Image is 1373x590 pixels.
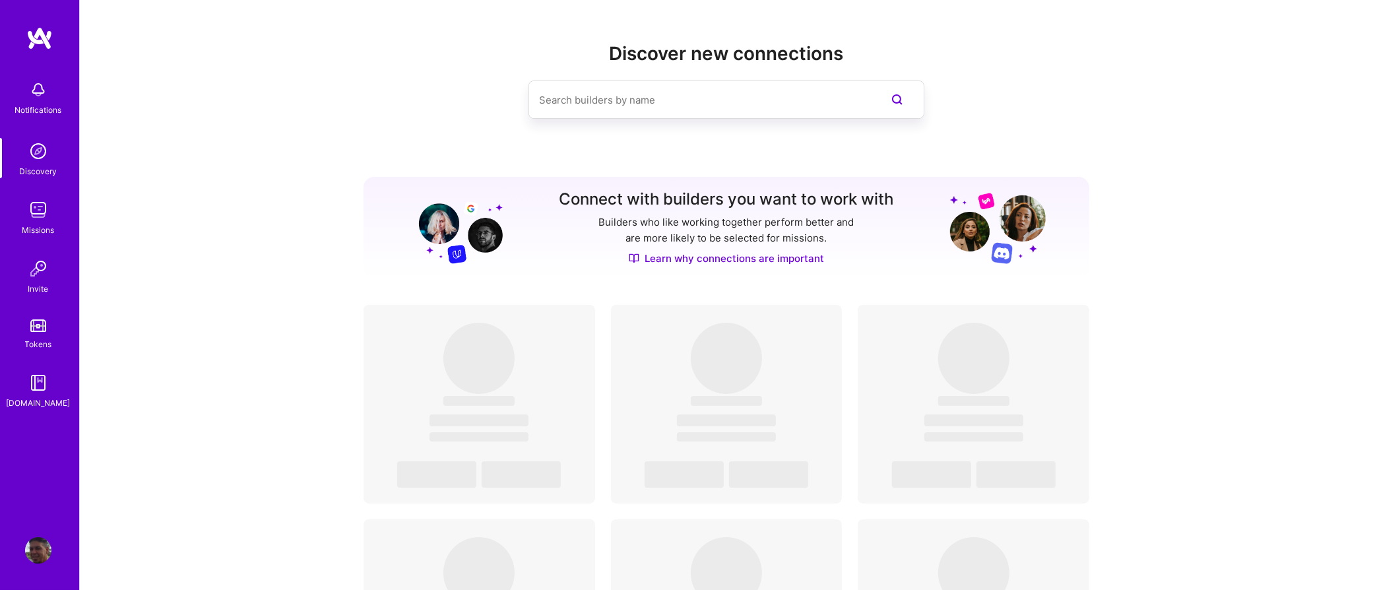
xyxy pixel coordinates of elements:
span: ‌ [938,396,1009,406]
img: Invite [25,255,51,282]
div: Tokens [25,337,52,351]
i: icon SearchPurple [889,92,905,108]
img: tokens [30,319,46,332]
img: Grow your network [407,191,503,264]
div: Invite [28,282,49,296]
p: Builders who like working together perform better and are more likely to be selected for missions. [596,214,857,246]
span: ‌ [430,414,528,426]
a: Learn why connections are important [629,251,824,265]
div: Discovery [20,164,57,178]
img: Grow your network [950,192,1046,264]
img: guide book [25,370,51,396]
div: [DOMAIN_NAME] [7,396,71,410]
img: discovery [25,138,51,164]
span: ‌ [924,414,1023,426]
img: bell [25,77,51,103]
span: ‌ [443,323,515,394]
span: ‌ [924,432,1023,442]
span: ‌ [691,396,762,406]
span: ‌ [482,461,561,488]
span: ‌ [976,461,1056,488]
img: teamwork [25,197,51,223]
span: ‌ [443,396,515,406]
h3: Connect with builders you want to work with [559,190,894,209]
img: logo [26,26,53,50]
div: Notifications [15,103,62,117]
img: Discover [629,253,639,264]
span: ‌ [677,414,776,426]
span: ‌ [397,461,476,488]
img: User Avatar [25,537,51,564]
span: ‌ [691,323,762,394]
input: Search builders by name [539,83,861,117]
span: ‌ [430,432,528,442]
span: ‌ [677,432,776,442]
span: ‌ [645,461,724,488]
span: ‌ [892,461,971,488]
h2: Discover new connections [364,43,1089,65]
span: ‌ [729,461,808,488]
span: ‌ [938,323,1009,394]
div: Missions [22,223,55,237]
